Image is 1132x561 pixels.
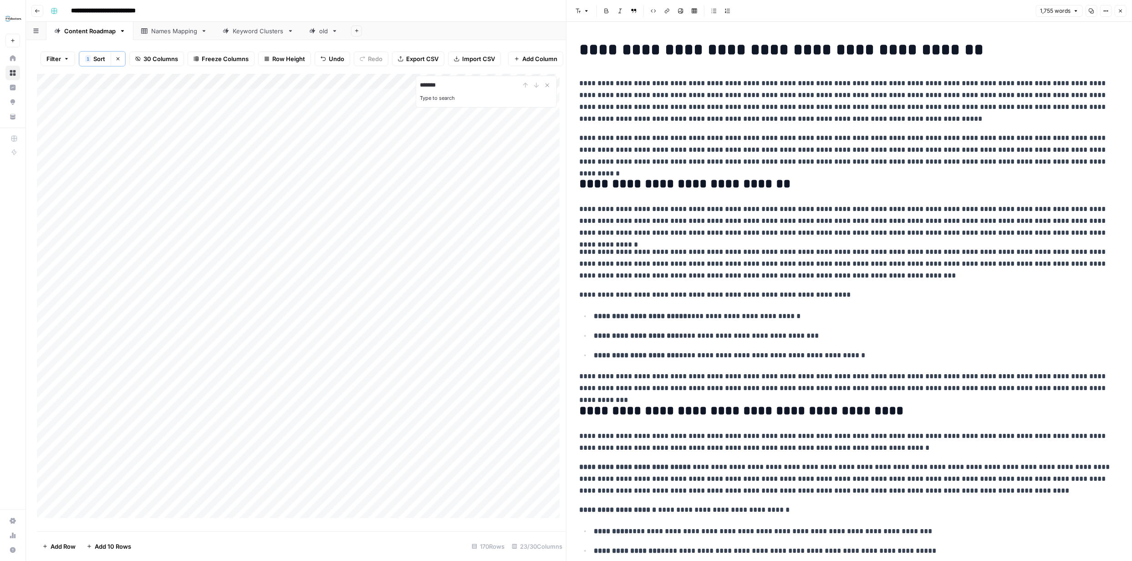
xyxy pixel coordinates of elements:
div: Names Mapping [151,26,197,36]
a: Names Mapping [133,22,215,40]
span: Filter [46,54,61,63]
img: tab_keywords_by_traffic_grey.svg [92,53,99,60]
div: Domain: [DOMAIN_NAME] [24,24,100,31]
button: Add Column [508,51,563,66]
button: Add Row [37,539,81,554]
div: 170 Rows [468,539,508,554]
a: Insights [5,80,20,95]
button: 1Sort [79,51,111,66]
span: Import CSV [462,54,495,63]
div: old [319,26,328,36]
button: Close Search [542,80,553,91]
button: Import CSV [448,51,501,66]
span: Freeze Columns [202,54,249,63]
a: Settings [5,514,20,528]
span: 1,755 words [1040,7,1071,15]
img: tab_domain_overview_orange.svg [26,53,34,60]
div: Content Roadmap [64,26,116,36]
span: Add Column [522,54,557,63]
img: logo_orange.svg [15,15,22,22]
div: 1 [85,55,91,62]
span: 30 Columns [143,54,178,63]
span: Redo [368,54,382,63]
a: Usage [5,528,20,543]
button: Row Height [258,51,311,66]
button: Undo [315,51,350,66]
div: Keyword Clusters [233,26,284,36]
button: Help + Support [5,543,20,557]
a: old [301,22,346,40]
button: Filter [41,51,75,66]
button: Export CSV [392,51,444,66]
button: Add 10 Rows [81,539,137,554]
span: Add 10 Rows [95,542,131,551]
img: website_grey.svg [15,24,22,31]
span: Row Height [272,54,305,63]
button: Freeze Columns [188,51,255,66]
button: Workspace: FYidoctors [5,7,20,30]
button: 1,755 words [1036,5,1083,17]
span: Undo [329,54,344,63]
div: v 4.0.25 [25,15,45,22]
div: Domain Overview [36,54,82,60]
span: Sort [93,54,105,63]
span: 1 [87,55,89,62]
a: Keyword Clusters [215,22,301,40]
a: Content Roadmap [46,22,133,40]
button: 30 Columns [129,51,184,66]
a: Home [5,51,20,66]
a: Your Data [5,109,20,124]
img: FYidoctors Logo [5,10,22,27]
span: Add Row [51,542,76,551]
span: Export CSV [406,54,439,63]
div: Keywords by Traffic [102,54,150,60]
a: Browse [5,66,20,80]
div: 23/30 Columns [508,539,566,554]
a: Opportunities [5,95,20,109]
button: Redo [354,51,388,66]
label: Type to search [420,95,455,101]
